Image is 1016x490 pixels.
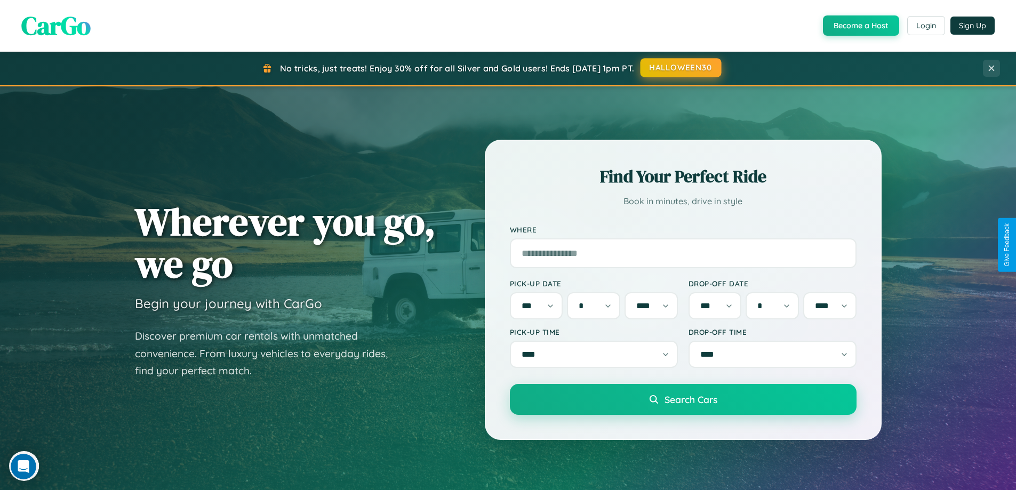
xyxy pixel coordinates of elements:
[665,393,717,405] span: Search Cars
[510,384,857,415] button: Search Cars
[689,279,857,288] label: Drop-off Date
[280,63,634,74] span: No tricks, just treats! Enjoy 30% off for all Silver and Gold users! Ends [DATE] 1pm PT.
[641,58,722,77] button: HALLOWEEN30
[823,15,899,36] button: Become a Host
[135,295,322,311] h3: Begin your journey with CarGo
[510,279,678,288] label: Pick-up Date
[510,327,678,336] label: Pick-up Time
[689,327,857,336] label: Drop-off Time
[135,200,436,285] h1: Wherever you go, we go
[11,454,36,479] iframe: Intercom live chat
[1003,223,1011,267] div: Give Feedback
[9,451,39,481] iframe: Intercom live chat discovery launcher
[21,8,91,43] span: CarGo
[510,165,857,188] h2: Find Your Perfect Ride
[907,16,945,35] button: Login
[4,4,198,34] div: Open Intercom Messenger
[510,225,857,234] label: Where
[135,327,402,380] p: Discover premium car rentals with unmatched convenience. From luxury vehicles to everyday rides, ...
[510,194,857,209] p: Book in minutes, drive in style
[950,17,995,35] button: Sign Up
